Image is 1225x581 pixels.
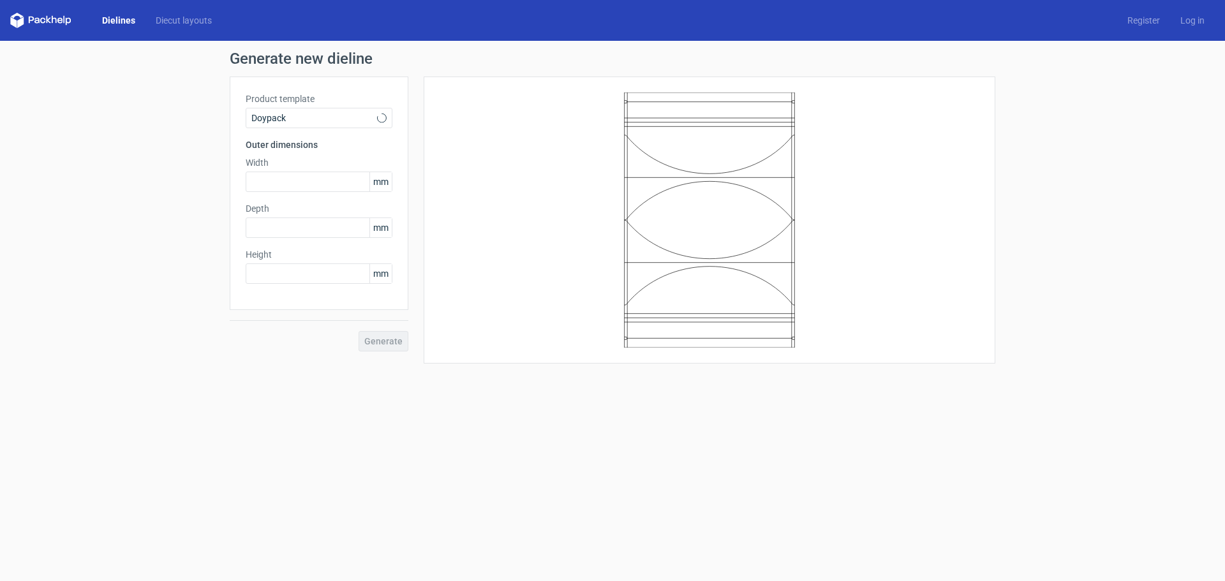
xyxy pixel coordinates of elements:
[251,112,377,124] span: Doypack
[145,14,222,27] a: Diecut layouts
[369,172,392,191] span: mm
[369,264,392,283] span: mm
[246,156,392,169] label: Width
[246,138,392,151] h3: Outer dimensions
[246,92,392,105] label: Product template
[230,51,995,66] h1: Generate new dieline
[369,218,392,237] span: mm
[92,14,145,27] a: Dielines
[246,202,392,215] label: Depth
[1170,14,1215,27] a: Log in
[246,248,392,261] label: Height
[1117,14,1170,27] a: Register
